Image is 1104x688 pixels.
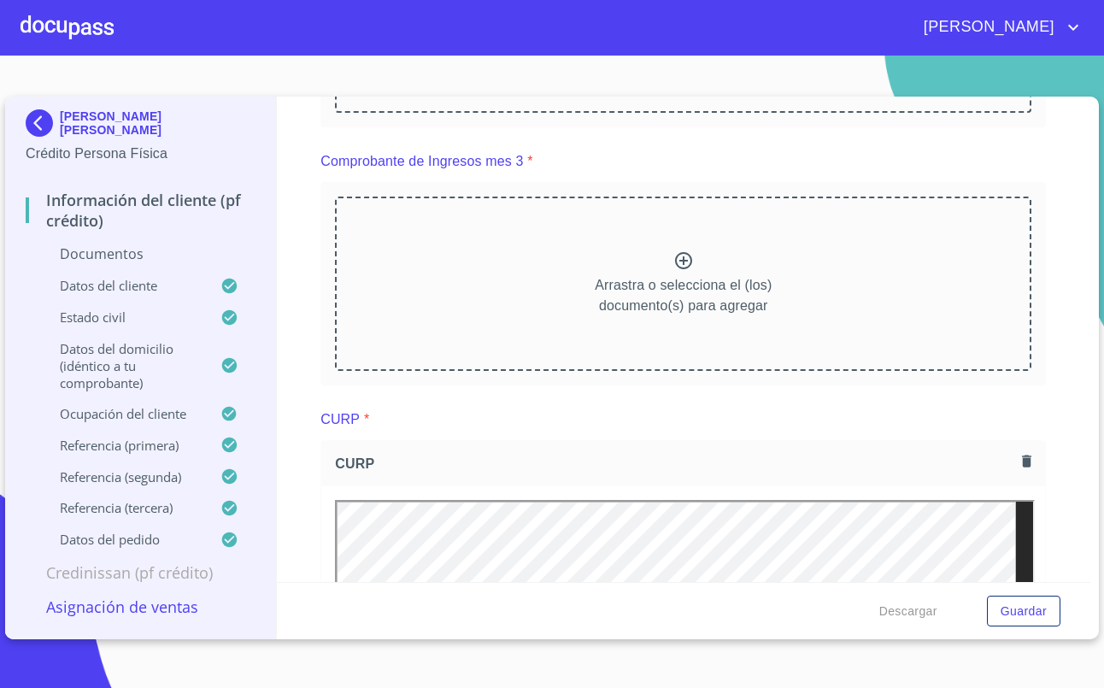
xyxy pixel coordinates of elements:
button: Guardar [987,596,1060,627]
span: [PERSON_NAME] [911,14,1063,41]
span: CURP [335,455,1015,473]
p: Documentos [26,244,255,263]
p: Asignación de Ventas [26,597,255,617]
p: Datos del cliente [26,277,220,294]
p: Datos del domicilio (idéntico a tu comprobante) [26,340,220,391]
p: Arrastra o selecciona el (los) documento(s) para agregar [595,275,772,316]
button: account of current user [911,14,1083,41]
p: Referencia (segunda) [26,468,220,485]
span: Descargar [879,601,937,622]
p: Información del cliente (PF crédito) [26,190,255,231]
p: Estado Civil [26,309,220,326]
p: CURP [320,409,360,430]
p: Referencia (primera) [26,437,220,454]
p: Crédito Persona Física [26,144,255,164]
span: Guardar [1001,601,1047,622]
p: Comprobante de Ingresos mes 3 [320,151,523,172]
img: Docupass spot blue [26,109,60,137]
p: Referencia (tercera) [26,499,220,516]
p: [PERSON_NAME] [PERSON_NAME] [60,109,255,137]
button: Descargar [872,596,944,627]
p: Ocupación del Cliente [26,405,220,422]
div: [PERSON_NAME] [PERSON_NAME] [26,109,255,144]
p: Datos del pedido [26,531,220,548]
p: Credinissan (PF crédito) [26,562,255,583]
